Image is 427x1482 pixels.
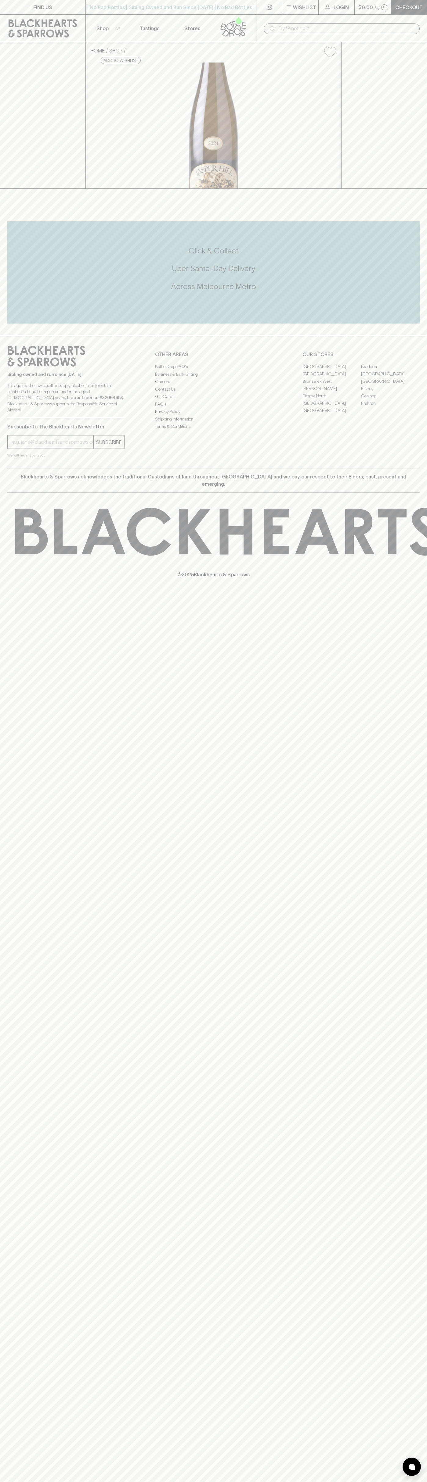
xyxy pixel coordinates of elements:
[91,48,105,53] a: HOME
[7,371,125,378] p: Sibling owned and run since [DATE]
[302,407,361,414] a: [GEOGRAPHIC_DATA]
[12,473,415,488] p: Blackhearts & Sparrows acknowledges the traditional Custodians of land throughout [GEOGRAPHIC_DAT...
[94,435,124,449] button: SUBSCRIBE
[302,385,361,392] a: [PERSON_NAME]
[361,378,420,385] a: [GEOGRAPHIC_DATA]
[334,4,349,11] p: Login
[155,393,272,400] a: Gift Cards
[293,4,316,11] p: Wishlist
[395,4,423,11] p: Checkout
[302,392,361,399] a: Fitzroy North
[361,392,420,399] a: Geelong
[140,25,159,32] p: Tastings
[155,363,272,370] a: Bottle Drop FAQ's
[155,370,272,378] a: Business & Bulk Gifting
[383,5,385,9] p: 0
[361,370,420,378] a: [GEOGRAPHIC_DATA]
[7,452,125,458] p: We will never spam you
[101,57,141,64] button: Add to wishlist
[171,15,214,42] a: Stores
[7,382,125,413] p: It is against the law to sell or supply alcohol to, or to obtain alcohol on behalf of a person un...
[86,15,128,42] button: Shop
[184,25,200,32] p: Stores
[86,63,341,188] img: 38179.png
[361,385,420,392] a: Fitzroy
[302,363,361,370] a: [GEOGRAPHIC_DATA]
[155,385,272,393] a: Contact Us
[155,378,272,385] a: Careers
[361,363,420,370] a: Braddon
[155,408,272,415] a: Privacy Policy
[155,400,272,408] a: FAQ's
[33,4,52,11] p: FIND US
[109,48,122,53] a: SHOP
[7,263,420,274] h5: Uber Same-Day Delivery
[12,437,93,447] input: e.g. jane@blackheartsandsparrows.com.au
[67,395,123,400] strong: Liquor License #32064953
[278,24,415,34] input: Try "Pinot noir"
[409,1464,415,1470] img: bubble-icon
[358,4,373,11] p: $0.00
[155,351,272,358] p: OTHER AREAS
[302,370,361,378] a: [GEOGRAPHIC_DATA]
[7,221,420,324] div: Call to action block
[7,281,420,292] h5: Across Melbourne Metro
[302,351,420,358] p: OUR STORES
[96,439,122,446] p: SUBSCRIBE
[361,399,420,407] a: Prahran
[7,423,125,430] p: Subscribe to The Blackhearts Newsletter
[302,399,361,407] a: [GEOGRAPHIC_DATA]
[155,415,272,423] a: Shipping Information
[128,15,171,42] a: Tastings
[155,423,272,430] a: Terms & Conditions
[322,45,338,60] button: Add to wishlist
[302,378,361,385] a: Brunswick West
[96,25,109,32] p: Shop
[7,246,420,256] h5: Click & Collect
